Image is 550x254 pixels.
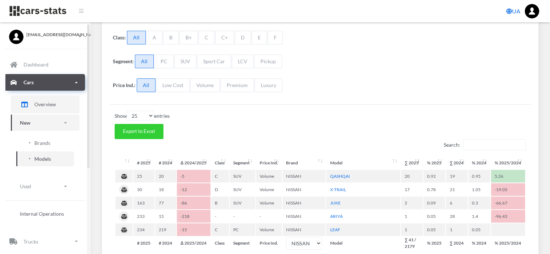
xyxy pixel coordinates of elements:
a: Brands [16,135,74,150]
td: C [211,223,229,236]
td: 6 [446,197,468,209]
a: Internal Operations [11,206,80,221]
td: 20 [155,170,176,182]
th: Class [211,237,229,250]
td: 1 [446,223,468,236]
td: -15 [177,223,210,236]
a: New [11,115,80,131]
td: 15 [155,210,176,223]
span: A [146,31,162,44]
td: 219 [155,223,176,236]
td: 1 [401,210,423,223]
td: 0.78 [423,183,445,196]
button: Export to Excel [115,124,163,139]
span: C [199,31,214,44]
td: NISSAN [282,170,325,182]
span: Export to Excel [123,128,155,134]
td: SUV [230,197,256,209]
span: Volume [190,78,220,92]
select: Showentries [127,111,154,121]
a: Trucks [5,233,85,250]
th: Model: activate to sort column ascending [326,156,400,169]
td: Volume [256,170,282,182]
th: #&nbsp;2025 : activate to sort column ascending [133,156,154,169]
th: % 2025 [423,237,445,250]
td: -19.05 [491,183,525,196]
td: 17 [401,183,423,196]
th: #&nbsp;2024 : activate to sort column ascending [155,156,176,169]
p: Trucks [24,237,38,246]
td: 18 [155,183,176,196]
td: 1.05 [468,183,490,196]
a: Used [11,178,80,194]
th: Brand: activate to sort column ascending [282,156,325,169]
th: %&nbsp;2025: activate to sort column ascending [423,156,445,169]
td: 233 [133,210,154,223]
span: B [163,31,179,44]
td: Volume [256,197,282,209]
span: All [127,31,146,44]
a: JUKE [330,200,340,206]
td: C [211,170,229,182]
p: New [20,118,30,127]
span: Low Cost [156,78,189,92]
td: -12 [177,183,210,196]
a: ARIYA [330,214,342,219]
td: 0.05 [423,223,445,236]
a: X-TRAIL [330,187,346,192]
th: Δ 2025/2024 [177,237,210,250]
td: 30 [133,183,154,196]
span: B+ [179,31,198,44]
td: 28 [446,210,468,223]
a: LEAF [330,227,340,232]
th: % 2025/2024 [491,237,525,250]
td: 19 [446,170,468,182]
label: Segment: [113,57,134,65]
td: -66.67 [491,197,525,209]
td: PC [230,223,256,236]
span: [EMAIL_ADDRESS][DOMAIN_NAME] [26,31,81,38]
td: NISSAN [282,183,325,196]
span: LCV [232,55,253,68]
td: 1.4 [468,210,490,223]
img: ... [525,4,539,18]
img: navbar brand [9,5,67,17]
span: Sport Car [197,55,231,68]
span: C+ [215,31,234,44]
span: E [252,31,267,44]
td: 21 [446,183,468,196]
th: Price Ind. [256,237,282,250]
td: Volume [256,183,282,196]
td: 234 [133,223,154,236]
span: Overview [34,100,56,108]
span: Premium [221,78,254,92]
td: 0.3 [468,197,490,209]
span: All [137,78,155,92]
th: Segment: activate to sort column ascending [230,156,256,169]
td: -96.43 [491,210,525,223]
td: D [211,183,229,196]
td: 25 [133,170,154,182]
td: 0.09 [423,197,445,209]
td: SUV [230,170,256,182]
th: %&nbsp;2025/2024: activate to sort column ascending [491,156,525,169]
th: Segment [230,237,256,250]
th: ∑&nbsp;2025: activate to sort column ascending [401,156,423,169]
a: Models [16,151,74,166]
span: Pickup [254,55,282,68]
span: D [235,31,251,44]
span: Brands [34,139,50,147]
td: 1 [401,223,423,236]
a: QASHQAI [330,173,350,179]
td: -218 [177,210,210,223]
td: 2 [401,197,423,209]
td: 0.95 [468,170,490,182]
td: SUV [230,183,256,196]
td: NISSAN [282,223,325,236]
th: # 2025 [133,237,154,250]
th: % 2024 [468,237,490,250]
th: Δ&nbsp;2024/2025: activate to sort column ascending [177,156,210,169]
span: All [135,55,154,68]
span: Models [34,155,51,163]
